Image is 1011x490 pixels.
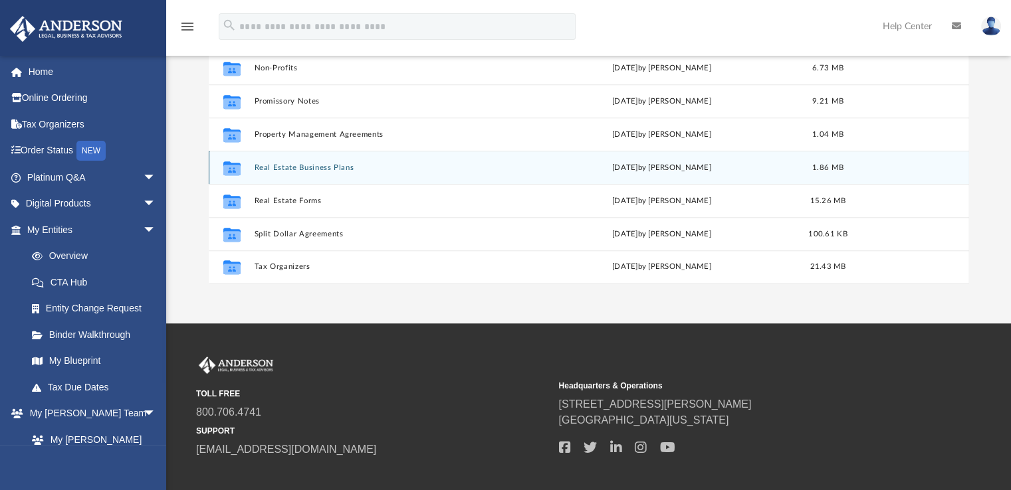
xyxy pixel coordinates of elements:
[981,17,1001,36] img: User Pic
[196,357,276,374] img: Anderson Advisors Platinum Portal
[528,129,796,141] div: [DATE] by [PERSON_NAME]
[9,58,176,85] a: Home
[558,398,751,410] a: [STREET_ADDRESS][PERSON_NAME]
[254,163,522,172] button: Real Estate Business Plans
[528,195,796,207] div: [DATE] by [PERSON_NAME]
[808,230,847,238] span: 100.61 KB
[812,98,843,105] span: 9.21 MB
[179,25,195,35] a: menu
[196,425,549,437] small: SUPPORT
[143,164,169,191] span: arrow_drop_down
[19,321,176,348] a: Binder Walkthrough
[143,191,169,218] span: arrow_drop_down
[196,406,261,418] a: 800.706.4741
[209,8,969,283] div: grid
[254,97,522,106] button: Promissory Notes
[528,228,796,240] div: [DATE] by [PERSON_NAME]
[254,230,522,238] button: Split Dollar Agreements
[196,388,549,400] small: TOLL FREE
[810,197,845,204] span: 15.26 MB
[254,263,522,272] button: Tax Organizers
[19,243,176,270] a: Overview
[19,295,176,322] a: Entity Change Request
[19,269,176,295] a: CTA Hub
[19,426,163,469] a: My [PERSON_NAME] Team
[528,62,796,74] div: [DATE] by [PERSON_NAME]
[528,262,796,274] div: [DATE] by [PERSON_NAME]
[9,400,169,427] a: My [PERSON_NAME] Teamarrow_drop_down
[19,374,176,400] a: Tax Due Dates
[254,64,522,72] button: Non-Profits
[143,400,169,428] span: arrow_drop_down
[812,64,843,72] span: 6.73 MB
[9,111,176,137] a: Tax Organizers
[222,18,237,33] i: search
[558,414,729,426] a: [GEOGRAPHIC_DATA][US_STATE]
[254,130,522,139] button: Property Management Agreements
[812,164,843,171] span: 1.86 MB
[9,85,176,112] a: Online Ordering
[143,216,169,244] span: arrow_drop_down
[19,348,169,374] a: My Blueprint
[9,164,176,191] a: Platinum Q&Aarrow_drop_down
[76,141,106,161] div: NEW
[6,16,126,42] img: Anderson Advisors Platinum Portal
[254,197,522,205] button: Real Estate Forms
[9,137,176,165] a: Order StatusNEW
[179,19,195,35] i: menu
[196,444,376,455] a: [EMAIL_ADDRESS][DOMAIN_NAME]
[558,380,911,392] small: Headquarters & Operations
[810,264,845,271] span: 21.43 MB
[9,191,176,217] a: Digital Productsarrow_drop_down
[528,162,796,174] div: [DATE] by [PERSON_NAME]
[528,96,796,108] div: [DATE] by [PERSON_NAME]
[812,131,843,138] span: 1.04 MB
[9,216,176,243] a: My Entitiesarrow_drop_down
